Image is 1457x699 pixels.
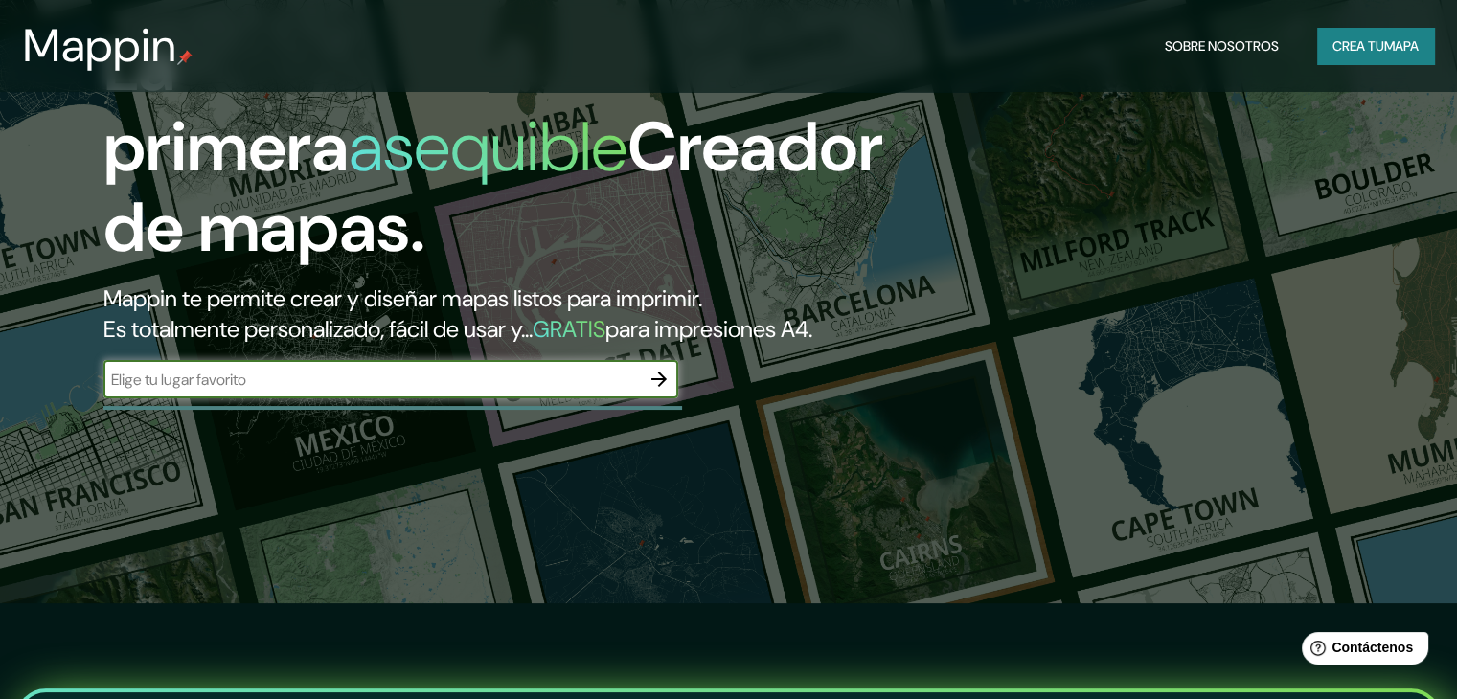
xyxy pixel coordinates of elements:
font: Mappin [23,15,177,76]
button: Crea tumapa [1317,28,1434,64]
font: para impresiones A4. [605,314,812,344]
font: La primera [103,22,349,192]
font: GRATIS [533,314,605,344]
font: Es totalmente personalizado, fácil de usar y... [103,314,533,344]
font: Sobre nosotros [1165,37,1279,55]
font: asequible [349,102,627,192]
font: Crea tu [1332,37,1384,55]
font: mapa [1384,37,1419,55]
font: Creador de mapas. [103,102,883,272]
input: Elige tu lugar favorito [103,369,640,391]
font: Mappin te permite crear y diseñar mapas listos para imprimir. [103,283,702,313]
button: Sobre nosotros [1157,28,1286,64]
img: pin de mapeo [177,50,193,65]
iframe: Lanzador de widgets de ayuda [1286,624,1436,678]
